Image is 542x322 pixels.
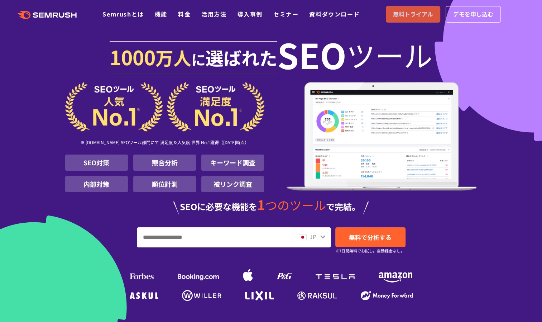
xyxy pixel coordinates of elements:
[201,176,264,192] li: 被リンク調査
[346,40,432,69] span: ツール
[65,176,128,192] li: 内部対策
[349,233,392,242] span: 無料で分析する
[201,155,264,171] li: キーワード調査
[265,196,326,214] span: つのツール
[178,10,191,18] a: 料金
[309,10,360,18] a: 資料ダウンロード
[155,44,191,70] span: 万人
[133,155,196,171] li: 競合分析
[273,10,298,18] a: セミナー
[65,198,477,214] div: SEOに必要な機能を
[386,6,440,23] a: 無料トライアル
[335,247,404,254] small: ※7日間無料でお試し。自動課金なし。
[191,49,206,70] span: に
[201,10,226,18] a: 活用方法
[133,176,196,192] li: 順位計測
[453,10,493,19] span: デモを申し込む
[446,6,501,23] a: デモを申し込む
[335,227,406,247] a: 無料で分析する
[155,10,167,18] a: 機能
[102,10,144,18] a: Semrushとは
[238,10,263,18] a: 導入事例
[206,44,277,70] span: 選ばれた
[326,200,360,213] span: で完結。
[310,232,316,241] span: JP
[257,195,265,214] span: 1
[110,42,155,71] span: 1000
[393,10,433,19] span: 無料トライアル
[65,132,264,155] div: ※ [DOMAIN_NAME] SEOツール部門にて 満足度＆人気度 世界 No.1獲得（[DATE]時点）
[65,155,128,171] li: SEO対策
[137,228,292,247] input: URL、キーワードを入力してください
[277,40,346,69] span: SEO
